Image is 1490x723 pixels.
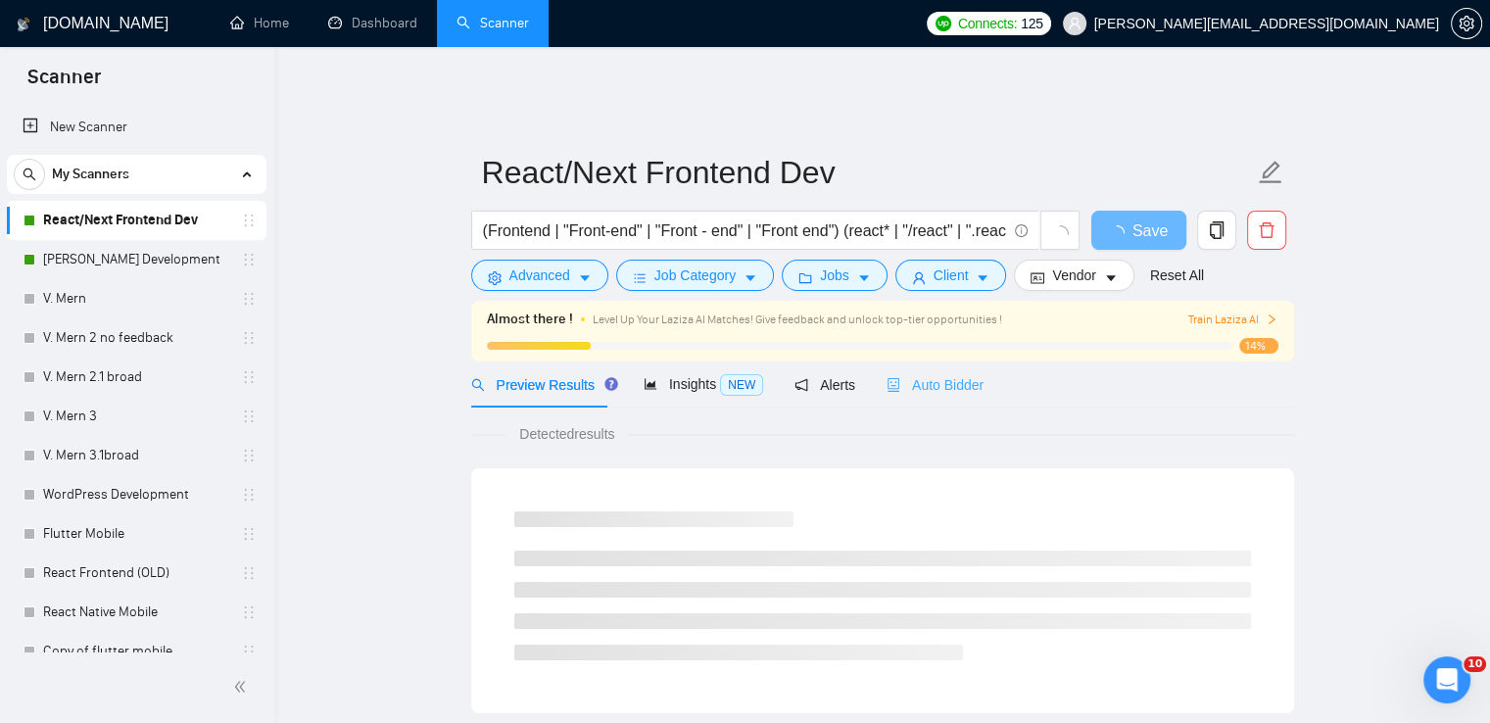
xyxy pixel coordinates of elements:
[43,318,229,358] a: V. Mern 2 no feedback
[471,260,608,291] button: settingAdvancedcaret-down
[602,375,620,393] div: Tooltip anchor
[471,378,485,392] span: search
[798,270,812,285] span: folder
[616,260,774,291] button: barsJob Categorycaret-down
[1068,17,1081,30] span: user
[578,270,592,285] span: caret-down
[744,270,757,285] span: caret-down
[1464,656,1486,672] span: 10
[1031,270,1044,285] span: idcard
[43,201,229,240] a: React/Next Frontend Dev
[1258,160,1283,185] span: edit
[794,378,808,392] span: notification
[241,409,257,424] span: holder
[934,265,969,286] span: Client
[241,604,257,620] span: holder
[241,330,257,346] span: holder
[12,63,117,104] span: Scanner
[1197,211,1236,250] button: copy
[241,565,257,581] span: holder
[958,13,1017,34] span: Connects:
[1132,218,1168,243] span: Save
[644,377,657,391] span: area-chart
[1187,311,1277,329] button: Train Laziza AI
[241,291,257,307] span: holder
[43,514,229,554] a: Flutter Mobile
[1266,313,1277,325] span: right
[1014,260,1133,291] button: idcardVendorcaret-down
[482,148,1254,197] input: Scanner name...
[1248,221,1285,239] span: delete
[1109,225,1132,241] span: loading
[488,270,502,285] span: setting
[1452,16,1481,31] span: setting
[241,526,257,542] span: holder
[1423,656,1470,703] iframe: Intercom live chat
[43,436,229,475] a: V. Mern 3.1broad
[15,168,44,181] span: search
[857,270,871,285] span: caret-down
[976,270,989,285] span: caret-down
[1239,338,1278,354] span: 14%
[1091,211,1186,250] button: Save
[644,376,763,392] span: Insights
[230,15,289,31] a: homeHome
[14,159,45,190] button: search
[782,260,888,291] button: folderJobscaret-down
[43,554,229,593] a: React Frontend (OLD)
[1051,225,1069,243] span: loading
[487,309,573,330] span: Almost there !
[241,252,257,267] span: holder
[233,677,253,697] span: double-left
[936,16,951,31] img: upwork-logo.png
[1451,16,1482,31] a: setting
[43,279,229,318] a: V. Mern
[720,374,763,396] span: NEW
[505,423,628,445] span: Detected results
[457,15,529,31] a: searchScanner
[820,265,849,286] span: Jobs
[52,155,129,194] span: My Scanners
[23,108,251,147] a: New Scanner
[43,475,229,514] a: WordPress Development
[241,369,257,385] span: holder
[1015,224,1028,237] span: info-circle
[241,487,257,503] span: holder
[43,632,229,671] a: Copy of flutter mobile
[1198,221,1235,239] span: copy
[1104,270,1118,285] span: caret-down
[471,377,612,393] span: Preview Results
[17,9,30,40] img: logo
[43,240,229,279] a: [PERSON_NAME] Development
[483,218,1006,243] input: Search Freelance Jobs...
[7,108,266,147] li: New Scanner
[794,377,855,393] span: Alerts
[1021,13,1042,34] span: 125
[509,265,570,286] span: Advanced
[887,378,900,392] span: robot
[1247,211,1286,250] button: delete
[1451,8,1482,39] button: setting
[912,270,926,285] span: user
[241,213,257,228] span: holder
[887,377,984,393] span: Auto Bidder
[241,644,257,659] span: holder
[654,265,736,286] span: Job Category
[633,270,647,285] span: bars
[1052,265,1095,286] span: Vendor
[43,593,229,632] a: React Native Mobile
[241,448,257,463] span: holder
[593,313,1002,326] span: Level Up Your Laziza AI Matches! Give feedback and unlock top-tier opportunities !
[43,397,229,436] a: V. Mern 3
[1150,265,1204,286] a: Reset All
[43,358,229,397] a: V. Mern 2.1 broad
[895,260,1007,291] button: userClientcaret-down
[328,15,417,31] a: dashboardDashboard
